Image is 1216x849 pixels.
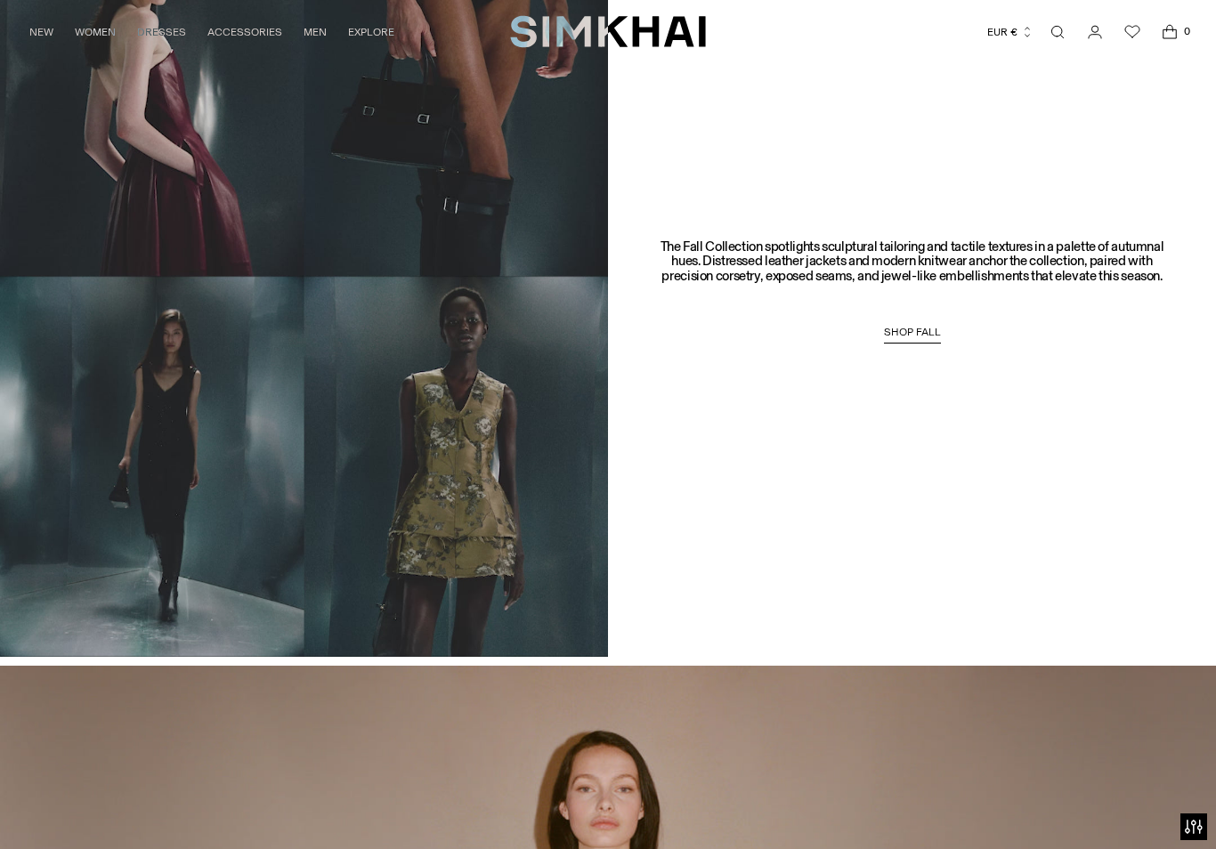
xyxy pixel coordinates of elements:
[207,12,282,52] a: ACCESSORIES
[884,326,941,344] a: SHOP FALL
[1040,14,1075,50] a: Open search modal
[137,12,186,52] a: DRESSES
[304,12,327,52] a: MEN
[648,239,1176,284] h3: The Fall Collection spotlights sculptural tailoring and tactile textures in a palette of autumnal...
[1115,14,1150,50] a: Wishlist
[987,12,1034,52] button: EUR €
[348,12,394,52] a: EXPLORE
[1179,23,1195,39] span: 0
[1077,14,1113,50] a: Go to the account page
[29,12,53,52] a: NEW
[510,14,706,49] a: SIMKHAI
[75,12,116,52] a: WOMEN
[884,326,941,338] span: SHOP FALL
[1152,14,1188,50] a: Open cart modal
